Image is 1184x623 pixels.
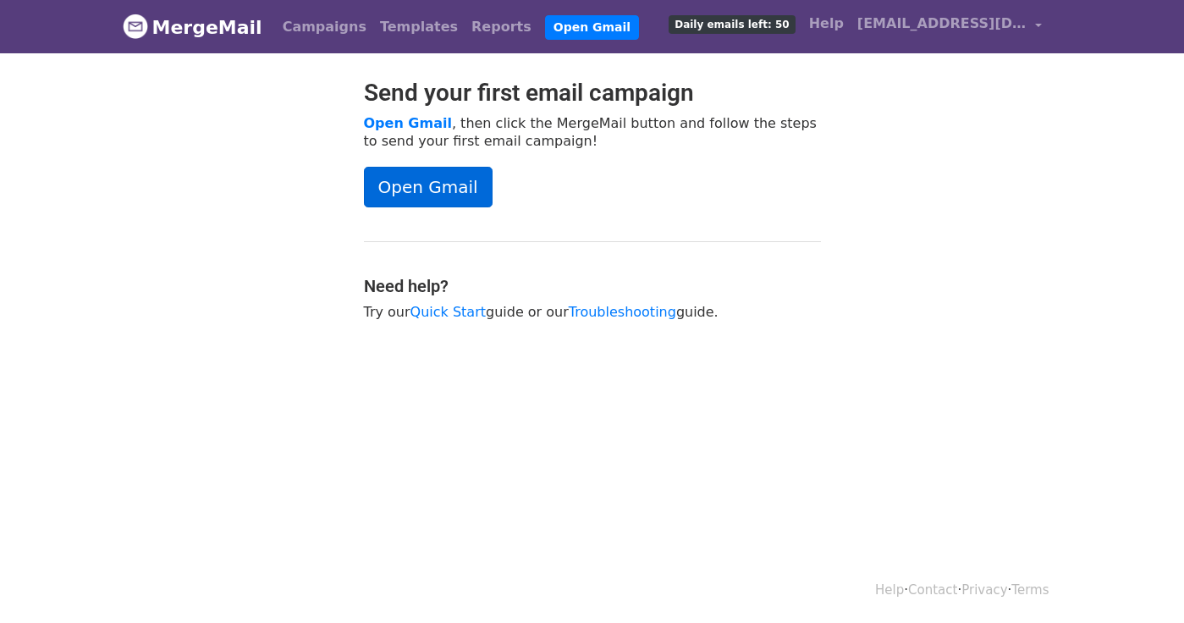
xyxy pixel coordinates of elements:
a: [EMAIL_ADDRESS][DOMAIN_NAME] [851,7,1049,47]
a: Templates [373,10,465,44]
a: Campaigns [276,10,373,44]
a: Open Gmail [364,167,493,207]
h4: Need help? [364,276,821,296]
span: [EMAIL_ADDRESS][DOMAIN_NAME] [857,14,1027,34]
h2: Send your first email campaign [364,79,821,108]
a: Troubleshooting [569,304,676,320]
a: Reports [465,10,538,44]
a: Help [802,7,851,41]
a: Terms [1011,582,1049,598]
a: Help [875,582,904,598]
img: MergeMail logo [123,14,148,39]
iframe: Chat Widget [1099,542,1184,623]
p: Try our guide or our guide. [364,303,821,321]
a: Open Gmail [364,115,452,131]
a: Quick Start [410,304,486,320]
a: Privacy [961,582,1007,598]
span: Daily emails left: 50 [669,15,795,34]
a: Contact [908,582,957,598]
p: , then click the MergeMail button and follow the steps to send your first email campaign! [364,114,821,150]
a: MergeMail [123,9,262,45]
a: Open Gmail [545,15,639,40]
a: Daily emails left: 50 [662,7,801,41]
